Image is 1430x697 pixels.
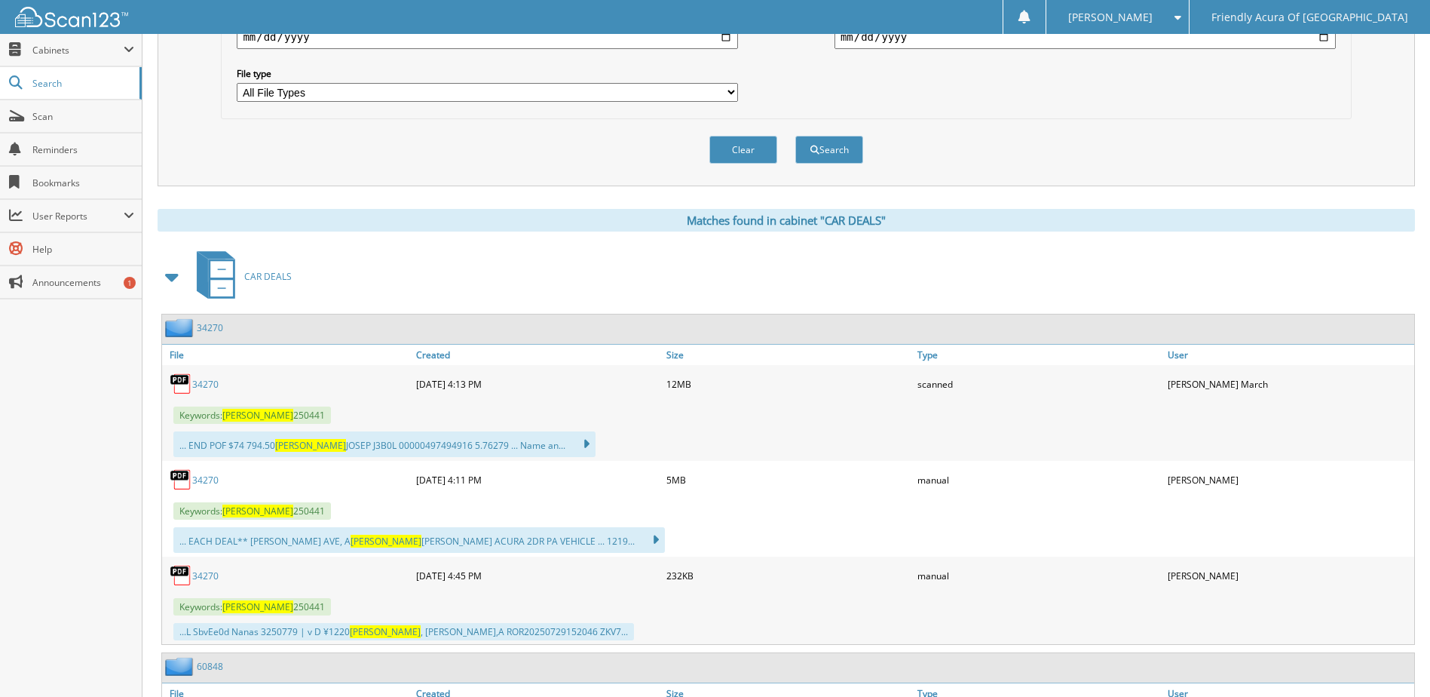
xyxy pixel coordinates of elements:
[32,210,124,223] span: User Reports
[188,247,292,306] a: CAR DEALS
[124,277,136,289] div: 1
[170,373,192,395] img: PDF.png
[1164,560,1414,591] div: [PERSON_NAME]
[1164,465,1414,495] div: [PERSON_NAME]
[32,243,134,256] span: Help
[32,177,134,189] span: Bookmarks
[834,25,1336,49] input: end
[663,369,913,399] div: 12MB
[1068,13,1153,22] span: [PERSON_NAME]
[197,660,223,673] a: 60848
[192,570,219,582] a: 34270
[32,44,124,57] span: Cabinets
[173,431,596,457] div: ... END POF $74 794.50 JOSEP J3B0L 00000497494916 5.76279 ... Name an...
[412,345,663,365] a: Created
[170,468,192,491] img: PDF.png
[1164,369,1414,399] div: [PERSON_NAME] March
[162,345,412,365] a: File
[709,136,777,164] button: Clear
[197,321,223,334] a: 34270
[1164,345,1414,365] a: User
[795,136,863,164] button: Search
[173,527,665,553] div: ... EACH DEAL** [PERSON_NAME] AVE, A [PERSON_NAME] ACURA 2DR PA VEHICLE ... 1219...
[192,474,219,487] a: 34270
[222,600,293,613] span: [PERSON_NAME]
[663,345,913,365] a: Size
[1211,13,1408,22] span: Friendly Acura Of [GEOGRAPHIC_DATA]
[173,598,331,616] span: Keywords: 250441
[275,439,346,452] span: [PERSON_NAME]
[350,625,421,638] span: [PERSON_NAME]
[914,465,1164,495] div: manual
[173,502,331,520] span: Keywords: 250441
[663,560,913,591] div: 232KB
[914,369,1164,399] div: scanned
[173,623,634,640] div: ...L SbvEe0d Nanas 3250779 | v D ¥1220 , [PERSON_NAME],A ROR20250729152046 ZKV7...
[32,110,134,123] span: Scan
[237,25,738,49] input: start
[222,409,293,422] span: [PERSON_NAME]
[663,465,913,495] div: 5MB
[914,345,1164,365] a: Type
[412,560,663,591] div: [DATE] 4:45 PM
[165,318,197,337] img: folder2.png
[173,407,331,424] span: Keywords: 250441
[32,276,134,289] span: Announcements
[170,564,192,587] img: PDF.png
[165,657,197,676] img: folder2.png
[192,378,219,391] a: 34270
[32,143,134,156] span: Reminders
[412,465,663,495] div: [DATE] 4:11 PM
[244,270,292,283] span: CAR DEALS
[351,535,421,548] span: [PERSON_NAME]
[412,369,663,399] div: [DATE] 4:13 PM
[914,560,1164,591] div: manual
[158,209,1415,232] div: Matches found in cabinet "CAR DEALS"
[32,77,132,90] span: Search
[222,505,293,517] span: [PERSON_NAME]
[237,67,738,80] label: File type
[15,7,128,27] img: scan123-logo-white.svg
